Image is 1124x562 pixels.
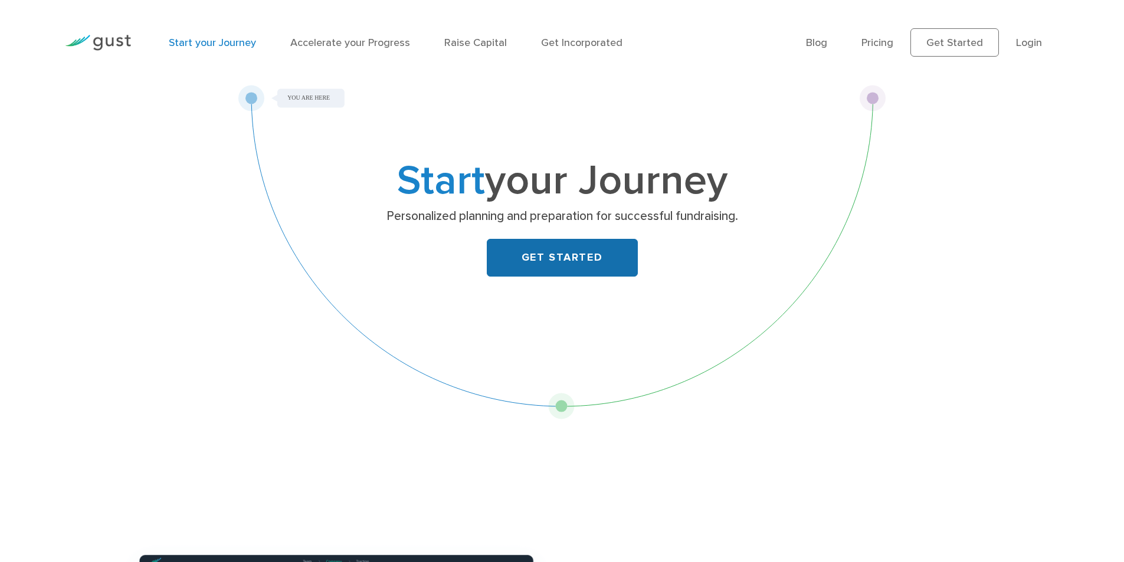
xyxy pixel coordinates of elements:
a: GET STARTED [487,239,638,277]
a: Login [1016,37,1042,49]
a: Get Started [910,28,999,57]
a: Get Incorporated [541,37,622,49]
span: Start [397,156,485,205]
a: Raise Capital [444,37,507,49]
a: Start your Journey [169,37,256,49]
a: Blog [806,37,827,49]
h1: your Journey [329,162,795,200]
p: Personalized planning and preparation for successful fundraising. [333,208,791,225]
img: Gust Logo [65,35,131,51]
a: Accelerate your Progress [290,37,410,49]
a: Pricing [861,37,893,49]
